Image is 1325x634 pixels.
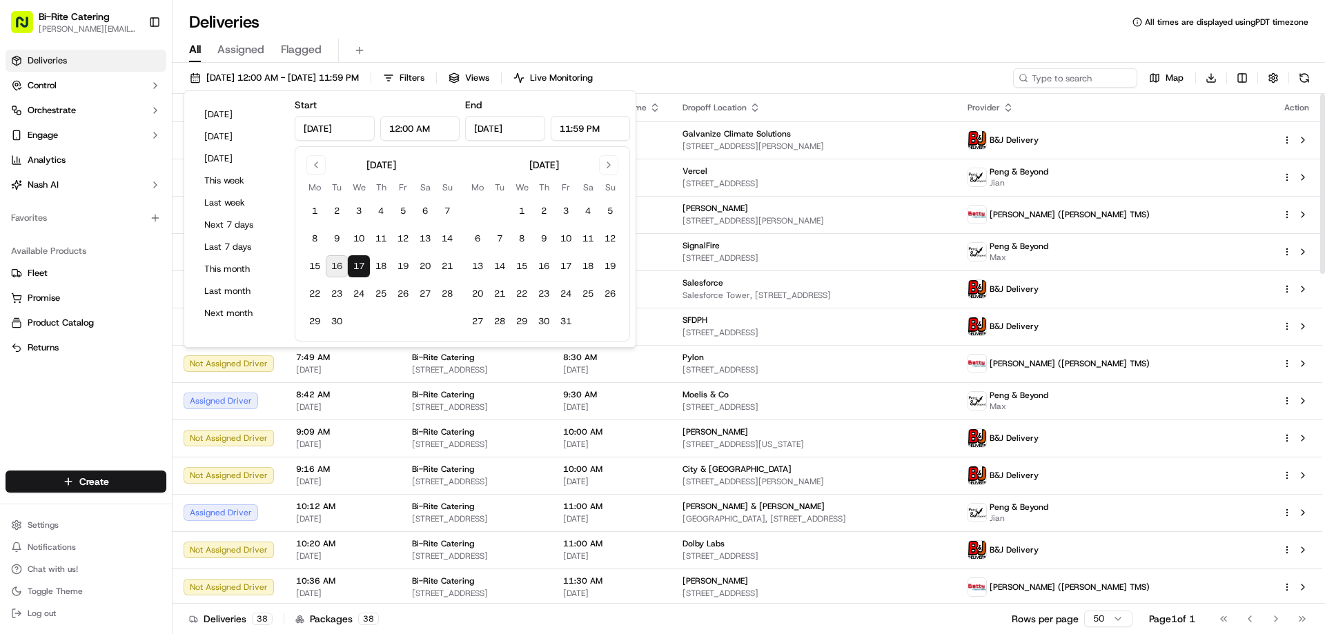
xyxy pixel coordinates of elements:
[39,10,110,23] span: Bi-Rite Catering
[1166,72,1184,84] span: Map
[990,177,1048,188] span: Jian
[577,228,599,250] button: 11
[400,72,424,84] span: Filters
[326,228,348,250] button: 9
[326,310,348,333] button: 30
[11,292,161,304] a: Promise
[348,283,370,305] button: 24
[511,255,533,277] button: 15
[555,180,577,195] th: Friday
[206,72,359,84] span: [DATE] 12:00 AM - [DATE] 11:59 PM
[296,389,390,400] span: 8:42 AM
[380,116,460,141] input: Time
[8,303,111,328] a: 📗Knowledge Base
[370,255,392,277] button: 18
[117,310,128,321] div: 💻
[683,315,707,326] span: SFDPH
[683,240,720,251] span: SignalFire
[214,177,251,193] button: See all
[412,476,541,487] span: [STREET_ADDRESS]
[306,155,326,175] button: Go to previous month
[6,470,166,493] button: Create
[28,341,59,354] span: Returns
[198,281,281,301] button: Last month
[6,149,166,171] a: Analytics
[563,364,660,375] span: [DATE]
[377,68,431,88] button: Filters
[28,564,78,575] span: Chat with us!
[6,337,166,359] button: Returns
[198,149,281,168] button: [DATE]
[683,364,946,375] span: [STREET_ADDRESS]
[28,55,67,67] span: Deliveries
[392,228,414,250] button: 12
[1143,68,1190,88] button: Map
[683,102,747,113] span: Dropoff Location
[28,542,76,553] span: Notifications
[412,352,474,363] span: Bi-Rite Catering
[968,131,986,149] img: profile_bj_cartwheel_2man.png
[296,464,390,475] span: 9:16 AM
[348,200,370,222] button: 3
[489,228,511,250] button: 7
[28,104,76,117] span: Orchestrate
[442,68,495,88] button: Views
[189,41,201,58] span: All
[296,476,390,487] span: [DATE]
[296,538,390,549] span: 10:20 AM
[6,515,166,535] button: Settings
[6,287,166,309] button: Promise
[683,389,729,400] span: Moelis & Co
[683,402,946,413] span: [STREET_ADDRESS]
[577,180,599,195] th: Saturday
[599,200,621,222] button: 5
[489,283,511,305] button: 21
[990,209,1150,220] span: [PERSON_NAME] ([PERSON_NAME] TMS)
[990,544,1039,555] span: B&J Delivery
[990,358,1150,369] span: [PERSON_NAME] ([PERSON_NAME] TMS)
[990,390,1048,401] span: Peng & Beyond
[412,364,541,375] span: [STREET_ADDRESS]
[296,575,390,586] span: 10:36 AM
[326,200,348,222] button: 2
[414,200,436,222] button: 6
[14,55,251,77] p: Welcome 👋
[29,132,54,157] img: 1738778727109-b901c2ba-d612-49f7-a14d-d897ce62d23f
[555,283,577,305] button: 24
[412,389,474,400] span: Bi-Rite Catering
[6,50,166,72] a: Deliveries
[14,201,36,223] img: Angelique Valdez
[683,166,707,177] span: Vercel
[296,588,390,599] span: [DATE]
[39,23,137,34] button: [PERSON_NAME][EMAIL_ADDRESS][PERSON_NAME][DOMAIN_NAME]
[599,155,618,175] button: Go to next month
[28,317,94,329] span: Product Catalog
[296,352,390,363] span: 7:49 AM
[465,116,545,141] input: Date
[115,214,119,225] span: •
[304,180,326,195] th: Monday
[563,352,660,363] span: 8:30 AM
[436,228,458,250] button: 14
[683,128,791,139] span: Galvanize Climate Solutions
[62,132,226,146] div: Start new chat
[11,341,161,354] a: Returns
[28,519,59,531] span: Settings
[683,513,946,524] span: [GEOGRAPHIC_DATA], [STREET_ADDRESS]
[683,501,825,512] span: [PERSON_NAME] & [PERSON_NAME]
[295,99,317,111] label: Start
[555,310,577,333] button: 31
[968,392,986,410] img: profile_peng_cartwheel.jpg
[1012,612,1079,626] p: Rows per page
[530,72,593,84] span: Live Monitoring
[563,464,660,475] span: 10:00 AM
[683,439,946,450] span: [STREET_ADDRESS][US_STATE]
[189,612,273,626] div: Deliveries
[683,575,748,586] span: [PERSON_NAME]
[281,41,322,58] span: Flagged
[533,180,555,195] th: Thursday
[43,251,114,262] span: Klarizel Pensader
[28,129,58,141] span: Engage
[217,41,264,58] span: Assigned
[968,541,986,559] img: profile_bj_cartwheel_2man.png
